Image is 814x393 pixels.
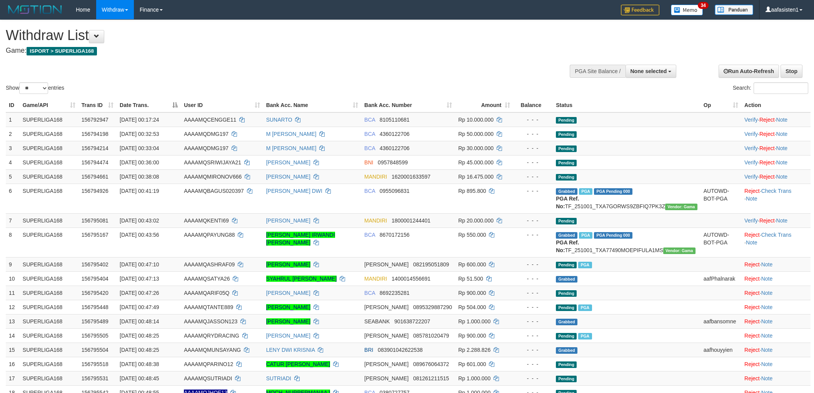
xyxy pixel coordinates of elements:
[733,82,808,94] label: Search:
[516,360,550,368] div: - - -
[266,333,310,339] a: [PERSON_NAME]
[120,131,159,137] span: [DATE] 00:32:53
[719,65,779,78] a: Run Auto-Refresh
[746,239,757,246] a: Note
[741,127,811,141] td: · ·
[184,145,229,151] span: AAAAMQDMG197
[20,257,78,271] td: SUPERLIGA168
[20,169,78,184] td: SUPERLIGA168
[578,333,592,339] span: Marked by aafandaneth
[776,217,788,224] a: Note
[761,188,792,194] a: Check Trans
[184,117,236,123] span: AAAAMQCENGGE11
[759,174,775,180] a: Reject
[20,112,78,127] td: SUPERLIGA168
[570,65,625,78] div: PGA Site Balance /
[715,5,753,15] img: panduan.png
[266,304,310,310] a: [PERSON_NAME]
[458,131,494,137] span: Rp 50.000.000
[82,261,108,268] span: 156795402
[364,290,375,296] span: BCA
[20,300,78,314] td: SUPERLIGA168
[458,159,494,166] span: Rp 45.000.000
[761,304,773,310] a: Note
[621,5,659,15] img: Feedback.jpg
[579,232,592,239] span: Marked by aafchoeunmanni
[516,173,550,181] div: - - -
[553,98,701,112] th: Status
[741,98,811,112] th: Action
[516,303,550,311] div: - - -
[6,257,20,271] td: 9
[516,275,550,283] div: - - -
[776,174,788,180] a: Note
[6,371,20,385] td: 17
[701,343,741,357] td: aafhouyyien
[6,141,20,155] td: 3
[378,159,408,166] span: Copy 0957848599 to clipboard
[458,347,490,353] span: Rp 2.288.826
[741,141,811,155] td: · ·
[364,131,375,137] span: BCA
[82,232,108,238] span: 156795167
[82,304,108,310] span: 156795448
[744,347,760,353] a: Reject
[120,188,159,194] span: [DATE] 00:41:19
[744,304,760,310] a: Reject
[184,131,229,137] span: AAAAMQDMG197
[20,357,78,371] td: SUPERLIGA168
[556,218,577,224] span: Pending
[744,361,760,367] a: Reject
[20,328,78,343] td: SUPERLIGA168
[184,174,242,180] span: AAAAMQMIRONOV666
[378,347,423,353] span: Copy 083901042622538 to clipboard
[6,343,20,357] td: 15
[120,333,159,339] span: [DATE] 00:48:25
[741,286,811,300] td: ·
[392,276,430,282] span: Copy 1400014556691 to clipboard
[744,117,758,123] a: Verify
[759,117,775,123] a: Reject
[6,169,20,184] td: 5
[82,217,108,224] span: 156795081
[6,314,20,328] td: 13
[516,318,550,325] div: - - -
[458,304,486,310] span: Rp 504.000
[761,232,792,238] a: Check Trans
[20,227,78,257] td: SUPERLIGA168
[266,276,337,282] a: SYAHRUL [PERSON_NAME]
[82,347,108,353] span: 156795504
[556,361,577,368] span: Pending
[364,347,373,353] span: BRI
[741,213,811,227] td: · ·
[458,276,483,282] span: Rp 51.500
[120,261,159,268] span: [DATE] 00:47:10
[741,314,811,328] td: ·
[120,290,159,296] span: [DATE] 00:47:26
[761,276,773,282] a: Note
[361,98,455,112] th: Bank Acc. Number: activate to sort column ascending
[553,227,701,257] td: TF_251001_TXA77490MOEPIFULA1MS
[458,232,486,238] span: Rp 550.000
[82,145,108,151] span: 156794214
[120,347,159,353] span: [DATE] 00:48:25
[761,333,773,339] a: Note
[6,300,20,314] td: 12
[392,174,430,180] span: Copy 1620001633597 to clipboard
[556,319,577,325] span: Grabbed
[6,213,20,227] td: 7
[184,361,233,367] span: AAAAMQPARINO12
[78,98,117,112] th: Trans ID: activate to sort column ascending
[516,261,550,268] div: - - -
[776,131,788,137] a: Note
[6,184,20,213] td: 6
[6,155,20,169] td: 4
[744,188,760,194] a: Reject
[6,98,20,112] th: ID
[663,248,696,254] span: Vendor URL: https://trx31.1velocity.biz
[184,232,235,238] span: AAAAMQPAYUNG88
[516,332,550,339] div: - - -
[266,347,315,353] a: LENY DWI KRISNIA
[746,196,757,202] a: Note
[516,159,550,166] div: - - -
